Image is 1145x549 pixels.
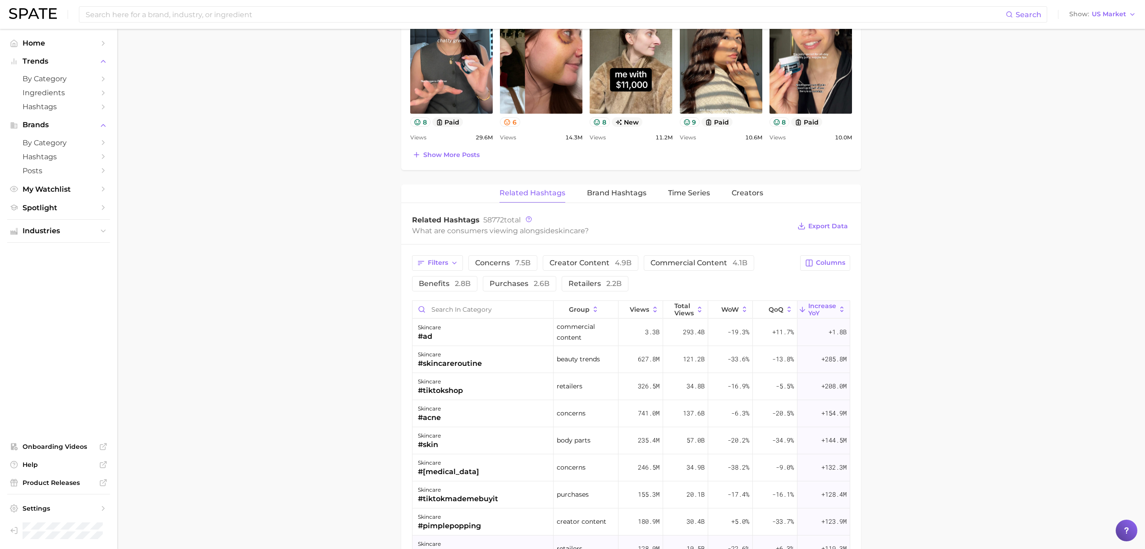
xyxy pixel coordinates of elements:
span: Views [410,132,426,143]
input: Search in category [412,301,553,318]
button: paid [791,117,822,127]
button: increase YoY [797,301,850,318]
button: Industries [7,224,110,238]
span: concerns [557,408,586,419]
a: Log out. Currently logged in as Brennan McVicar with e-mail brennan@spate.nyc. [7,520,110,542]
span: +1.8b [829,327,847,337]
div: #pimplepopping [418,521,481,531]
a: by Category [7,136,110,150]
button: Filters [412,255,463,271]
span: Product Releases [23,479,95,487]
span: Show more posts [423,151,480,159]
div: #acne [418,412,441,423]
a: Home [7,36,110,50]
span: 2.6b [534,279,550,288]
div: skincare [418,322,441,333]
span: 34.9b [687,462,705,473]
span: +128.4m [821,489,847,500]
a: Onboarding Videos [7,440,110,453]
button: 8 [590,117,610,127]
button: skincare#tiktokshopretailers326.5m34.8b-16.9%-5.5%+208.0m [412,373,850,400]
span: -13.8% [772,354,794,364]
button: WoW [708,301,753,318]
span: 2.8b [455,279,471,288]
div: skincare [418,403,441,414]
span: -19.3% [728,327,749,337]
span: -9.0% [776,462,794,473]
span: Spotlight [23,203,95,212]
span: Settings [23,504,95,512]
button: 6 [500,117,520,127]
span: +208.0m [821,381,847,392]
input: Search here for a brand, industry, or ingredient [85,7,1006,22]
div: skincare [418,430,441,441]
span: Show [1069,12,1089,17]
span: 10.0m [835,132,852,143]
span: Views [500,132,516,143]
span: -5.5% [776,381,794,392]
span: by Category [23,138,95,147]
button: 8 [410,117,431,127]
span: Views [769,132,786,143]
button: skincare#acneconcerns741.0m137.6b-6.3%-20.5%+154.9m [412,400,850,427]
span: 121.2b [683,354,705,364]
span: My Watchlist [23,185,95,194]
span: WoW [721,306,739,313]
span: 627.8m [638,354,660,364]
span: creator content [550,259,632,267]
span: 180.9m [638,516,660,527]
button: skincare#pimplepoppingcreator content180.9m30.4b+5.0%-33.7%+123.9m [412,508,850,535]
span: 30.4b [687,516,705,527]
span: Onboarding Videos [23,443,95,451]
a: My Watchlist [7,182,110,196]
span: 7.5b [515,258,531,267]
button: Total Views [663,301,708,318]
span: Brands [23,121,95,129]
button: group [554,301,618,318]
span: beauty trends [557,354,600,364]
button: paid [701,117,733,127]
a: by Category [7,72,110,86]
span: 326.5m [638,381,660,392]
div: #skincareroutine [418,358,482,369]
span: -6.3% [731,408,749,419]
a: Hashtags [7,100,110,114]
span: Total Views [674,302,694,317]
span: +154.9m [821,408,847,419]
span: Home [23,39,95,47]
span: 2.2b [606,279,622,288]
span: Related Hashtags [412,216,480,224]
div: #[MEDICAL_DATA] [418,466,479,477]
button: 8 [769,117,790,127]
span: 14.3m [565,132,582,143]
span: 155.3m [638,489,660,500]
a: Product Releases [7,476,110,489]
span: commercial content [557,321,615,343]
span: 741.0m [638,408,660,419]
span: concerns [557,462,586,473]
span: Creators [732,189,763,197]
span: Export Data [808,222,848,230]
span: 57.0b [687,435,705,446]
div: skincare [418,376,463,387]
span: Filters [428,259,448,267]
a: Ingredients [7,86,110,100]
span: Hashtags [23,102,95,111]
div: skincare [418,457,479,468]
img: SPATE [9,8,57,19]
div: skincare [418,512,481,522]
span: +5.0% [731,516,749,527]
span: QoQ [769,306,783,313]
span: concerns [475,259,531,267]
div: skincare [418,484,498,495]
button: Trends [7,55,110,68]
span: creator content [557,516,606,527]
span: 235.4m [638,435,660,446]
span: benefits [419,280,471,287]
span: 20.1b [687,489,705,500]
span: retailers [557,381,582,392]
a: Hashtags [7,150,110,164]
span: 4.1b [733,258,747,267]
span: Trends [23,57,95,65]
span: Ingredients [23,88,95,97]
